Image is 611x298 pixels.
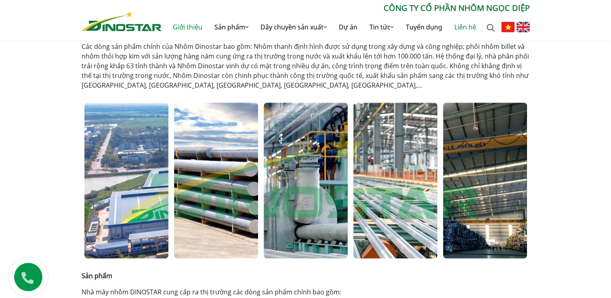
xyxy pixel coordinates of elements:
[254,14,333,40] a: Dây chuyền sản xuất
[400,14,448,40] a: Tuyển dụng
[82,42,530,90] p: Các dòng sản phẩm chính của Nhôm Dinostar bao gồm: Nhôm thanh định hình được sử dụng trong xây dự...
[501,22,514,32] img: Tiếng Việt
[333,14,363,40] a: Dự án
[363,14,400,40] a: Tin tức
[82,271,112,280] strong: Sản phẩm
[517,22,530,32] img: English
[487,24,495,32] img: search
[208,14,254,40] a: Sản phẩm
[162,2,530,14] p: CÔNG TY CỔ PHẦN NHÔM NGỌC DIỆP
[167,14,208,40] a: Giới thiệu
[82,11,162,31] img: Nhôm Dinostar
[82,287,530,297] p: Nhà máy nhôm DINOSTAR cung cấp ra thị trường các dòng sản phẩm chính bao gồm:
[448,14,482,40] a: Liên hệ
